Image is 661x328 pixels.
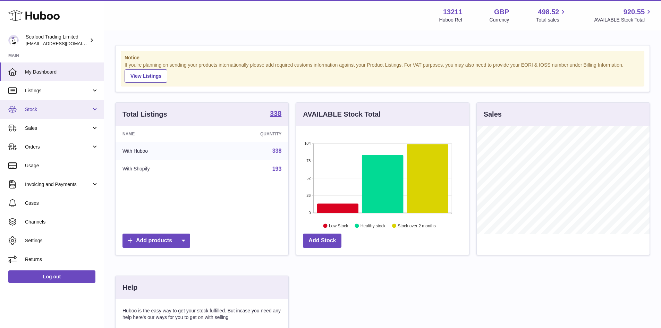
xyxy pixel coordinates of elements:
div: Seafood Trading Limited [26,34,88,47]
h3: AVAILABLE Stock Total [303,110,380,119]
span: Total sales [536,17,567,23]
a: Log out [8,270,95,283]
span: Channels [25,219,99,225]
span: Orders [25,144,91,150]
strong: GBP [494,7,509,17]
a: Add Stock [303,234,341,248]
span: Sales [25,125,91,132]
span: 920.55 [624,7,645,17]
text: 52 [307,176,311,180]
a: 920.55 AVAILABLE Stock Total [594,7,653,23]
span: AVAILABLE Stock Total [594,17,653,23]
a: 193 [272,166,282,172]
div: Currency [490,17,509,23]
span: Cases [25,200,99,207]
span: Usage [25,162,99,169]
a: 338 [270,110,281,118]
span: Stock [25,106,91,113]
div: Huboo Ref [439,17,463,23]
text: 104 [304,141,311,145]
a: View Listings [125,69,167,83]
span: My Dashboard [25,69,99,75]
a: 498.52 Total sales [536,7,567,23]
strong: Notice [125,54,641,61]
div: If you're planning on sending your products internationally please add required customs informati... [125,62,641,83]
span: [EMAIL_ADDRESS][DOMAIN_NAME] [26,41,102,46]
p: Huboo is the easy way to get your stock fulfilled. But incase you need any help here's our ways f... [122,308,281,321]
h3: Total Listings [122,110,167,119]
text: Low Stock [329,223,348,228]
th: Name [116,126,209,142]
strong: 13211 [443,7,463,17]
th: Quantity [209,126,289,142]
text: 0 [309,211,311,215]
span: Settings [25,237,99,244]
span: Listings [25,87,91,94]
span: 498.52 [538,7,559,17]
span: Invoicing and Payments [25,181,91,188]
text: 26 [307,193,311,197]
text: Healthy stock [361,223,386,228]
strong: 338 [270,110,281,117]
a: Add products [122,234,190,248]
h3: Help [122,283,137,292]
td: With Huboo [116,142,209,160]
img: online@rickstein.com [8,35,19,45]
h3: Sales [484,110,502,119]
text: Stock over 2 months [398,223,436,228]
text: 78 [307,159,311,163]
a: 338 [272,148,282,154]
td: With Shopify [116,160,209,178]
span: Returns [25,256,99,263]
